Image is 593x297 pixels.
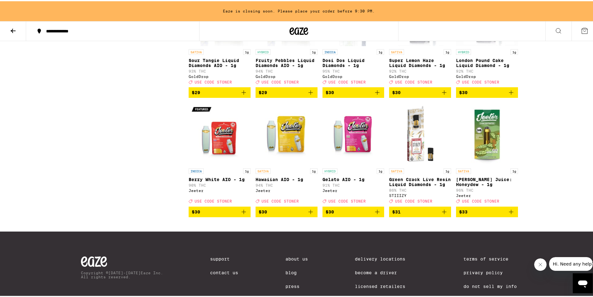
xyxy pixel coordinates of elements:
img: Jeeter - Jeeter Juice: Honeydew - 1g [456,102,518,164]
span: $30 [192,208,200,213]
img: STIIIZY - Green Crack Live Resin Liquid Diamonds - 1g [389,102,451,164]
a: Open page for Gelato AIO - 1g from Jeeter [322,102,384,205]
p: Green Crack Live Resin Liquid Diamonds - 1g [389,176,451,186]
span: USE CODE STONER [195,198,232,202]
p: Gelato AIO - 1g [322,176,384,181]
button: Add to bag [322,205,384,216]
button: Add to bag [456,86,518,97]
p: 1g [511,48,518,54]
p: 93% THC [189,68,251,72]
button: Add to bag [189,86,251,97]
span: USE CODE STONER [395,79,432,83]
p: 1g [444,167,451,173]
a: About Us [285,255,308,260]
p: 1g [377,48,384,54]
div: GoldDrop [389,73,451,77]
p: Hawaiian AIO - 1g [256,176,318,181]
a: Privacy Policy [464,269,517,274]
p: Fruity Pebbles Liquid Diamonds AIO - 1g [256,57,318,67]
img: Jeeter - Berry White AIO - 1g [189,102,251,164]
p: SATIVA [389,48,404,54]
div: Jeeter [322,187,384,191]
span: $33 [459,208,468,213]
button: Add to bag [456,205,518,216]
span: USE CODE STONER [195,79,232,83]
a: Blog [285,269,308,274]
div: Jeeter [256,187,318,191]
p: 1g [243,167,251,173]
a: Press [285,283,308,288]
a: Licensed Retailers [355,283,417,288]
div: GoldDrop [189,73,251,77]
p: 95% THC [322,68,384,72]
div: GoldDrop [256,73,318,77]
p: 92% THC [456,68,518,72]
p: HYBRID [256,48,271,54]
span: $30 [326,208,334,213]
iframe: Message from company [549,256,593,270]
span: USE CODE STONER [328,79,366,83]
a: Open page for Berry White AIO - 1g from Jeeter [189,102,251,205]
a: Contact Us [210,269,238,274]
span: $30 [459,89,468,94]
p: SATIVA [389,167,404,173]
p: 1g [377,167,384,173]
p: SATIVA [189,48,204,54]
span: USE CODE STONER [261,198,299,202]
p: 1g [444,48,451,54]
p: 96% THC [456,187,518,191]
p: Dosi Dos Liquid Diamonds - 1g [322,57,384,67]
span: USE CODE STONER [395,198,432,202]
span: $31 [392,208,401,213]
p: 91% THC [322,182,384,186]
p: 1g [310,48,318,54]
span: USE CODE STONER [261,79,299,83]
a: Support [210,255,238,260]
button: Add to bag [256,205,318,216]
p: 1g [511,167,518,173]
button: Add to bag [189,205,251,216]
p: 92% THC [389,68,451,72]
a: Open page for Green Crack Live Resin Liquid Diamonds - 1g from STIIIZY [389,102,451,205]
button: Add to bag [322,86,384,97]
span: $30 [392,89,401,94]
a: Open page for Jeeter Juice: Honeydew - 1g from Jeeter [456,102,518,205]
a: Open page for Hawaiian AIO - 1g from Jeeter [256,102,318,205]
button: Add to bag [256,86,318,97]
span: USE CODE STONER [462,198,499,202]
p: Sour Tangie Liquid Diamonds AIO - 1g [189,57,251,67]
p: London Pound Cake Liquid Diamond - 1g [456,57,518,67]
p: INDICA [189,167,204,173]
p: HYBRID [322,167,337,173]
iframe: Close message [534,257,547,270]
p: 94% THC [256,182,318,186]
p: 86% THC [389,187,451,191]
iframe: Button to launch messaging window [573,272,593,292]
span: $30 [326,89,334,94]
p: SATIVA [456,167,471,173]
p: 1g [243,48,251,54]
p: [PERSON_NAME] Juice: Honeydew - 1g [456,176,518,186]
p: 1g [310,167,318,173]
span: $30 [259,208,267,213]
p: 90% THC [189,182,251,186]
span: $29 [259,89,267,94]
span: Hi. Need any help? [4,4,45,9]
a: Terms of Service [464,255,517,260]
p: INDICA [322,48,337,54]
div: Jeeter [189,187,251,191]
a: Do Not Sell My Info [464,283,517,288]
button: Add to bag [389,205,451,216]
p: 94% THC [256,68,318,72]
div: GoldDrop [456,73,518,77]
div: Jeeter [456,192,518,196]
p: HYBRID [456,48,471,54]
p: SATIVA [256,167,271,173]
span: $29 [192,89,200,94]
div: STIIIZY [389,192,451,196]
img: Jeeter - Gelato AIO - 1g [322,102,384,164]
span: USE CODE STONER [462,79,499,83]
a: Delivery Locations [355,255,417,260]
p: Super Lemon Haze Liquid Diamonds - 1g [389,57,451,67]
span: USE CODE STONER [328,198,366,202]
